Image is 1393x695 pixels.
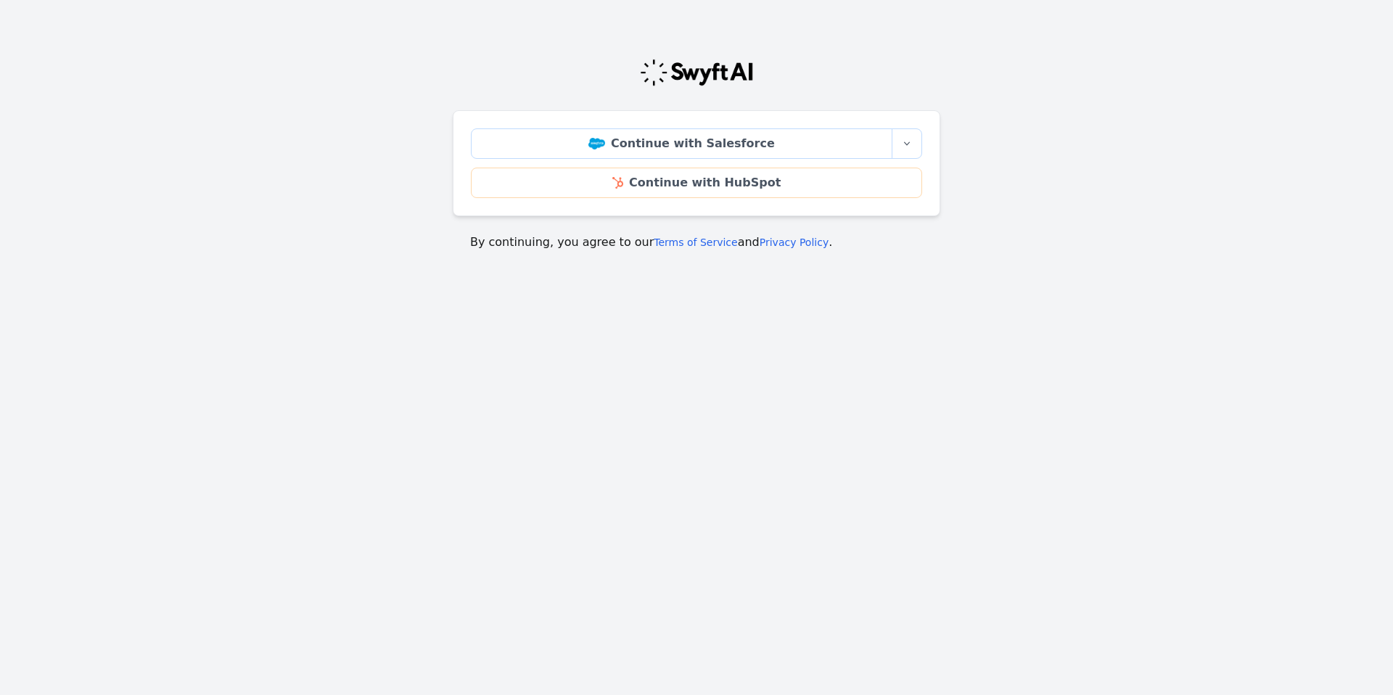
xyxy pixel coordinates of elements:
a: Terms of Service [654,237,737,248]
a: Continue with Salesforce [471,128,892,159]
a: Privacy Policy [760,237,829,248]
a: Continue with HubSpot [471,168,922,198]
img: HubSpot [612,177,623,189]
img: Swyft Logo [639,58,754,87]
p: By continuing, you agree to our and . [470,234,923,251]
img: Salesforce [588,138,605,149]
